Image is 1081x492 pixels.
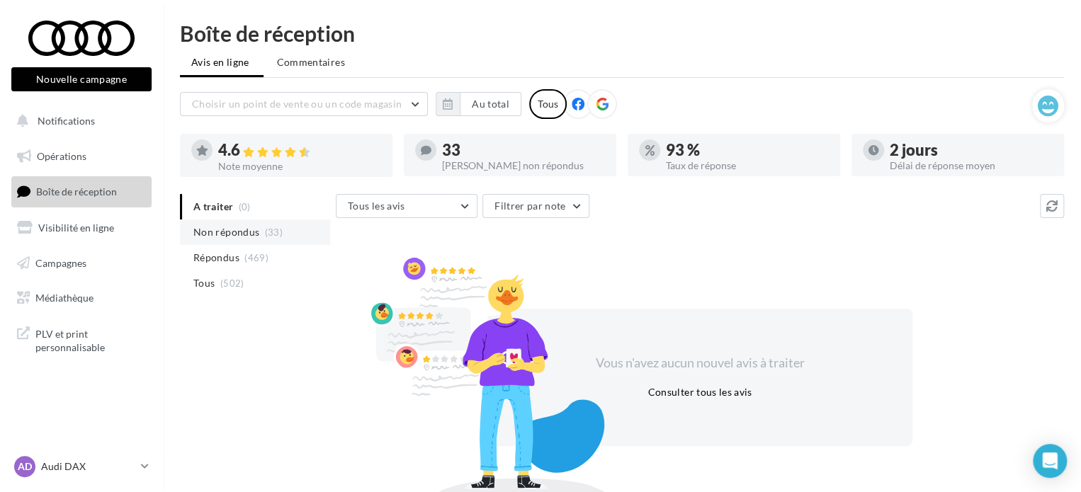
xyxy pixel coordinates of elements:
button: Au total [460,92,521,116]
a: Visibilité en ligne [9,213,154,243]
a: Médiathèque [9,283,154,313]
span: Campagnes [35,256,86,268]
div: Open Intercom Messenger [1033,444,1067,478]
span: Opérations [37,150,86,162]
div: Boîte de réception [180,23,1064,44]
button: Consulter tous les avis [642,384,757,401]
button: Tous les avis [336,194,477,218]
span: Tous [193,276,215,290]
div: 2 jours [890,142,1053,158]
div: [PERSON_NAME] non répondus [442,161,605,171]
span: Commentaires [277,56,345,68]
div: 93 % [666,142,829,158]
span: Répondus [193,251,239,265]
div: Délai de réponse moyen [890,161,1053,171]
div: Note moyenne [218,161,381,171]
div: Vous n'avez aucun nouvel avis à traiter [578,354,822,372]
button: Au total [436,92,521,116]
a: Opérations [9,142,154,171]
button: Notifications [9,106,149,136]
span: (33) [265,227,283,238]
p: Audi DAX [41,459,135,474]
div: Tous [529,89,567,119]
a: Boîte de réception [9,176,154,207]
span: Visibilité en ligne [38,222,114,234]
button: Nouvelle campagne [11,67,152,91]
a: AD Audi DAX [11,453,152,480]
span: Tous les avis [348,200,405,212]
div: 4.6 [218,142,381,159]
span: Notifications [38,115,95,127]
button: Filtrer par note [482,194,589,218]
span: AD [18,459,32,474]
a: PLV et print personnalisable [9,319,154,360]
span: Médiathèque [35,292,94,304]
span: Non répondus [193,225,259,239]
div: 33 [442,142,605,158]
span: (469) [244,252,268,263]
div: Taux de réponse [666,161,829,171]
span: Boîte de réception [36,185,117,198]
a: Campagnes [9,248,154,278]
button: Choisir un point de vente ou un code magasin [180,92,428,116]
span: Choisir un point de vente ou un code magasin [192,98,402,110]
span: PLV et print personnalisable [35,324,146,355]
span: (502) [220,278,244,289]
